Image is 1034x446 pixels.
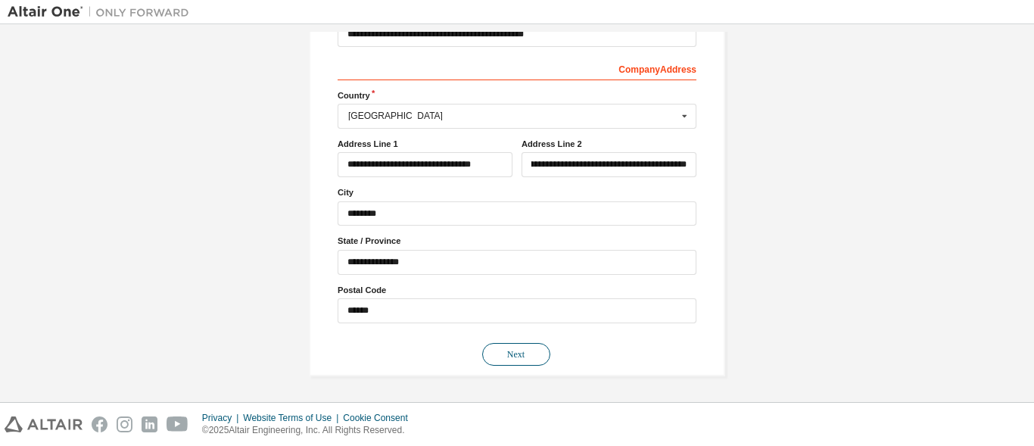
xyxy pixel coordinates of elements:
[92,416,107,432] img: facebook.svg
[338,138,512,150] label: Address Line 1
[338,56,696,80] div: Company Address
[8,5,197,20] img: Altair One
[338,186,696,198] label: City
[5,416,83,432] img: altair_logo.svg
[202,412,243,424] div: Privacy
[117,416,132,432] img: instagram.svg
[167,416,188,432] img: youtube.svg
[338,235,696,247] label: State / Province
[348,111,677,120] div: [GEOGRAPHIC_DATA]
[202,424,417,437] p: © 2025 Altair Engineering, Inc. All Rights Reserved.
[142,416,157,432] img: linkedin.svg
[522,138,696,150] label: Address Line 2
[338,89,696,101] label: Country
[338,284,696,296] label: Postal Code
[482,343,550,366] button: Next
[343,412,416,424] div: Cookie Consent
[243,412,343,424] div: Website Terms of Use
